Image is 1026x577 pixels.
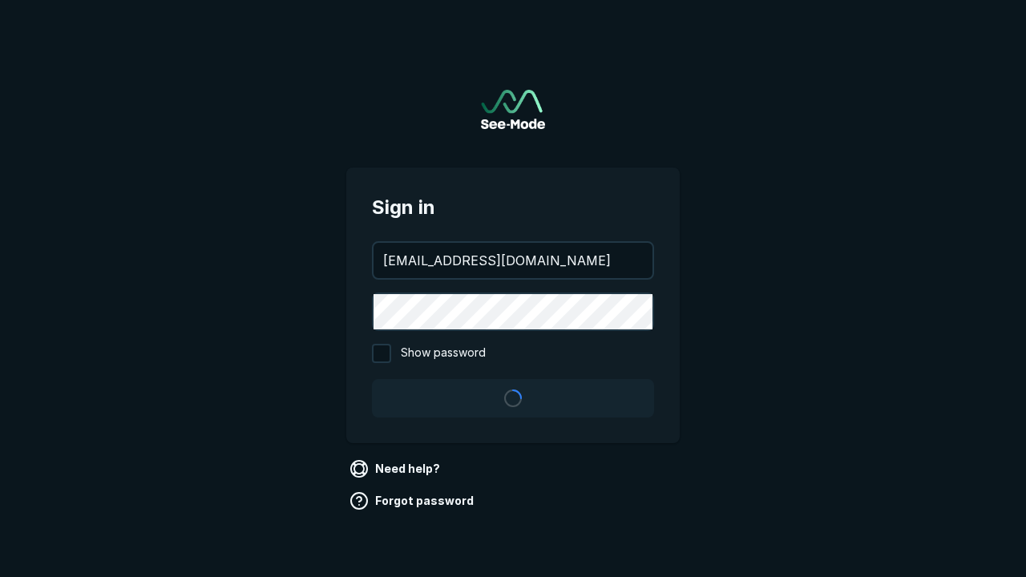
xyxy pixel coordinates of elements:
a: Need help? [346,456,446,482]
span: Show password [401,344,486,363]
img: See-Mode Logo [481,90,545,129]
input: your@email.com [374,243,652,278]
a: Forgot password [346,488,480,514]
a: Go to sign in [481,90,545,129]
span: Sign in [372,193,654,222]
